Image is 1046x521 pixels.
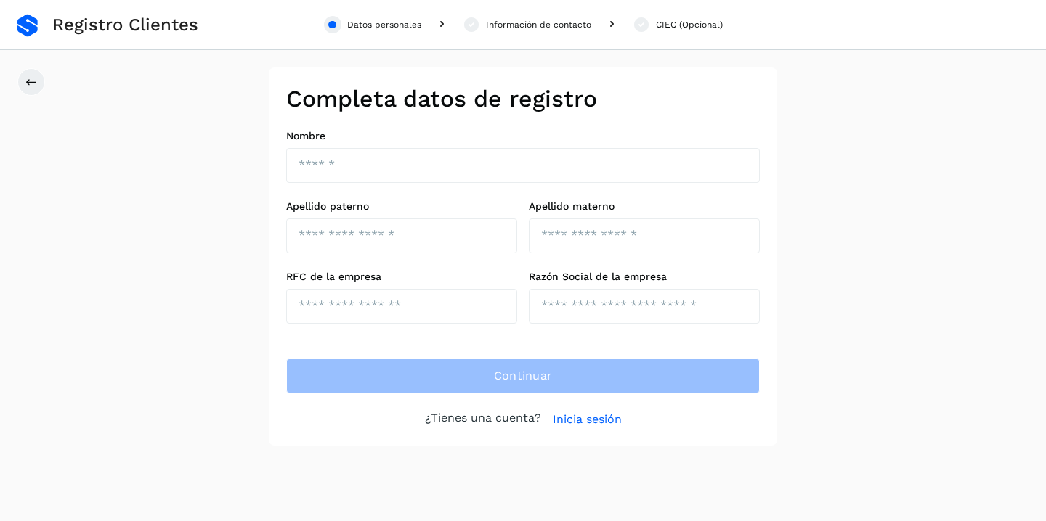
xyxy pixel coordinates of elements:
button: Continuar [286,358,760,393]
span: Continuar [494,368,553,384]
div: Datos personales [347,18,421,31]
label: Apellido materno [529,200,760,213]
h2: Completa datos de registro [286,85,760,112]
span: Registro Clientes [52,15,198,36]
div: CIEC (Opcional) [656,18,723,31]
label: RFC de la empresa [286,271,517,283]
label: Apellido paterno [286,200,517,213]
a: Inicia sesión [553,411,622,428]
p: ¿Tienes una cuenta? [425,411,541,428]
label: Razón Social de la empresa [529,271,760,283]
label: Nombre [286,130,760,142]
div: Información de contacto [486,18,591,31]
